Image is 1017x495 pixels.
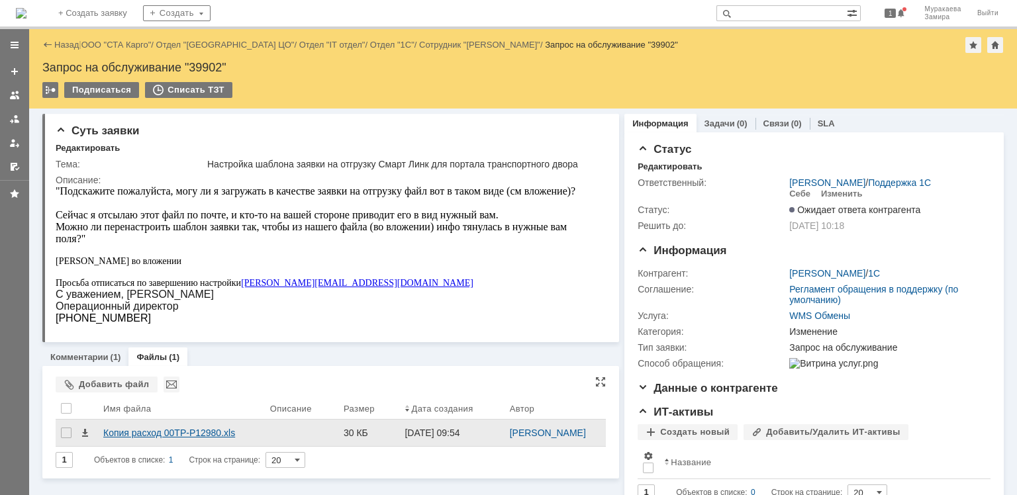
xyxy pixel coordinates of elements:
[818,118,835,128] a: SLA
[344,404,375,414] div: Размер
[16,8,26,19] img: logo
[789,204,920,215] span: Ожидает ответа контрагента
[821,189,863,199] div: Изменить
[924,5,961,13] span: Муракаева
[595,377,606,387] div: На всю страницу
[16,8,26,19] a: Перейти на домашнюю страницу
[169,452,173,468] div: 1
[50,352,109,362] a: Комментарии
[56,143,120,154] div: Редактировать
[704,118,735,128] a: Задачи
[370,40,414,50] a: Отдел "1С"
[338,398,400,420] th: Размер
[510,427,586,438] a: [PERSON_NAME]
[81,40,156,50] div: /
[638,406,713,418] span: ИТ-активы
[42,82,58,98] div: Работа с массовостью
[789,284,958,305] a: Регламент обращения в поддержку (по умолчанию)
[299,40,365,50] a: Отдел "IT отдел"
[42,61,1004,74] div: Запрос на обслуживание "39902"
[638,284,787,294] div: Соглашение:
[789,342,984,353] div: Запрос на обслуживание
[56,175,603,185] div: Описание:
[103,427,260,438] div: Копия расход 00ТР-Р12980.xls
[643,451,654,461] span: Настройки
[143,5,211,21] div: Создать
[885,9,896,18] span: 1
[185,93,418,103] a: [PERSON_NAME][EMAIL_ADDRESS][DOMAIN_NAME]
[789,220,844,231] span: [DATE] 10:18
[789,177,865,188] a: [PERSON_NAME]
[79,427,90,438] span: Скачать файл
[419,40,545,50] div: /
[789,326,984,337] div: Изменение
[94,455,165,465] span: Объектов в списке:
[299,40,370,50] div: /
[789,268,880,279] div: /
[4,156,25,177] a: Мои согласования
[638,161,702,172] div: Редактировать
[111,352,121,362] div: (1)
[638,326,787,337] div: Категория:
[56,124,139,137] span: Суть заявки
[638,358,787,369] div: Способ обращения:
[94,452,260,468] i: Строк на странице:
[164,377,179,392] div: Отправить выбранные файлы
[505,398,606,420] th: Автор
[411,404,473,414] div: Дата создания
[987,37,1003,53] div: Сделать домашней страницей
[4,109,25,130] a: Заявки в моей ответственности
[169,352,179,362] div: (1)
[638,342,787,353] div: Тип заявки:
[737,118,748,128] div: (0)
[638,220,787,231] div: Решить до:
[370,40,419,50] div: /
[4,132,25,154] a: Мои заявки
[81,40,152,50] a: ООО "СТА Карго"
[419,40,540,50] a: Сотрудник "[PERSON_NAME]"
[638,268,787,279] div: Контрагент:
[136,352,167,362] a: Файлы
[868,268,880,279] a: 1С
[924,13,961,21] span: Замира
[638,382,778,394] span: Данные о контрагенте
[763,118,789,128] a: Связи
[868,177,931,188] a: Поддержка 1С
[207,159,601,169] div: Настройка шаблона заявки на отгрузку Смарт Линк для портала транспортного двора
[789,310,850,321] a: WMS Обмены
[156,40,299,50] div: /
[510,404,535,414] div: Автор
[399,398,504,420] th: Дата создания
[405,427,460,438] div: [DATE] 09:54
[545,40,678,50] div: Запрос на обслуживание "39902"
[965,37,981,53] div: Добавить в избранное
[671,457,711,467] div: Название
[638,244,726,257] span: Информация
[638,310,787,321] div: Услуга:
[98,398,265,420] th: Имя файла
[56,159,205,169] div: Тема:
[791,118,802,128] div: (0)
[103,404,151,414] div: Имя файла
[344,427,395,438] div: 30 КБ
[156,40,295,50] a: Отдел "[GEOGRAPHIC_DATA] ЦО"
[638,204,787,215] div: Статус:
[789,177,931,188] div: /
[638,143,691,156] span: Статус
[789,268,865,279] a: [PERSON_NAME]
[79,39,81,49] div: |
[4,85,25,106] a: Заявки на командах
[659,445,980,479] th: Название
[270,404,312,414] div: Описание
[847,6,860,19] span: Расширенный поиск
[789,358,878,369] img: Витрина услуг.png
[789,189,810,199] div: Себе
[638,177,787,188] div: Ответственный:
[4,61,25,82] a: Создать заявку
[54,40,79,50] a: Назад
[632,118,688,128] a: Информация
